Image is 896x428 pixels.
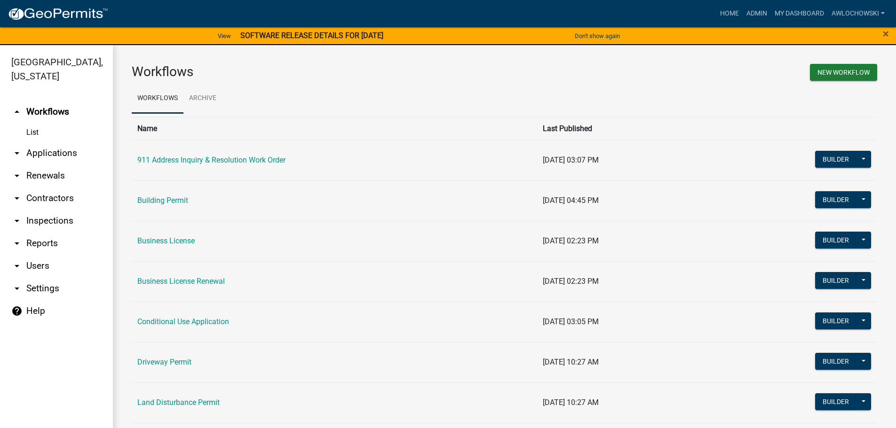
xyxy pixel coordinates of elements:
a: awlochowski [828,5,888,23]
button: Don't show again [571,28,624,44]
strong: SOFTWARE RELEASE DETAILS FOR [DATE] [240,31,383,40]
button: Builder [815,353,856,370]
a: Home [716,5,743,23]
a: Business License [137,236,195,245]
button: Builder [815,151,856,168]
i: arrow_drop_up [11,106,23,117]
button: Builder [815,393,856,410]
span: × [883,27,889,40]
i: help [11,305,23,317]
th: Last Published [537,117,706,140]
i: arrow_drop_down [11,170,23,181]
a: Land Disturbance Permit [137,398,220,407]
a: Conditional Use Application [137,317,229,326]
a: My Dashboard [771,5,828,23]
span: [DATE] 10:27 AM [543,398,599,407]
span: [DATE] 03:05 PM [543,317,599,326]
button: Builder [815,232,856,249]
span: [DATE] 02:23 PM [543,277,599,286]
i: arrow_drop_down [11,238,23,249]
button: Builder [815,272,856,289]
a: Archive [183,84,222,114]
a: Business License Renewal [137,277,225,286]
button: Builder [815,191,856,208]
i: arrow_drop_down [11,283,23,294]
i: arrow_drop_down [11,215,23,226]
span: [DATE] 03:07 PM [543,156,599,164]
span: [DATE] 02:23 PM [543,236,599,245]
th: Name [132,117,537,140]
a: Admin [743,5,771,23]
a: Building Permit [137,196,188,205]
h3: Workflows [132,64,498,80]
i: arrow_drop_down [11,260,23,272]
i: arrow_drop_down [11,193,23,204]
span: [DATE] 10:27 AM [543,358,599,366]
button: New Workflow [810,64,877,81]
i: arrow_drop_down [11,148,23,159]
span: [DATE] 04:45 PM [543,196,599,205]
a: 911 Address Inquiry & Resolution Work Order [137,156,285,164]
button: Builder [815,312,856,329]
button: Close [883,28,889,39]
a: Driveway Permit [137,358,191,366]
a: Workflows [132,84,183,114]
a: View [214,28,235,44]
